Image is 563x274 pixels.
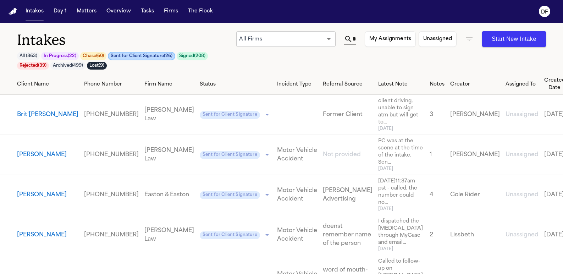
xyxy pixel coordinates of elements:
span: I dispatched the [MEDICAL_DATA] through MyCase and email... [378,218,424,246]
button: View details for Robert Bowden [17,150,67,159]
a: View details for Precious Harrison [17,231,78,239]
a: View details for Toofan Namini [144,191,194,199]
div: Status [200,81,271,88]
button: View details for Precious Harrison [17,231,67,239]
span: Not provided [323,152,361,158]
span: PC was at the scene at the time of the intake. Sen... [378,138,424,166]
a: Home [9,8,17,15]
a: View details for Toofan Namini [378,178,424,212]
div: Update intake status [200,230,271,240]
button: My Assignments [365,31,416,47]
button: View details for Brit'tany Kelly [17,110,78,119]
button: View details for Toofan Namini [17,191,67,199]
a: View details for Toofan Namini [84,191,139,199]
a: View details for Robert Bowden [378,138,424,172]
a: View details for Robert Bowden [17,150,78,159]
a: View details for Precious Harrison [323,222,372,248]
span: Unassigned [506,112,539,117]
span: Sent for Client Signature [200,191,260,199]
a: View details for Brit'tany Kelly [84,110,139,119]
a: View details for Robert Bowden [144,146,194,163]
span: Sent for Client Signature [200,151,260,159]
button: Rejected(39) [17,62,49,70]
div: Update intake status [200,110,271,120]
span: 3 [430,112,433,117]
button: Tasks [138,5,157,18]
button: Chase(60) [80,52,106,60]
a: View details for Robert Bowden [277,146,317,163]
span: Sent for Client Signature [200,231,260,239]
span: Unassigned [506,152,539,158]
a: View details for Precious Harrison [450,231,500,239]
button: Unassigned [419,31,457,47]
span: Sent for Client Signature [200,111,260,119]
a: View details for Robert Bowden [506,150,539,159]
a: View details for Toofan Namini [323,186,372,203]
button: Start New Intake [482,31,546,47]
text: DF [541,10,548,15]
span: 1 [430,152,432,158]
button: Signed(208) [177,52,208,60]
a: View details for Toofan Namini [277,186,317,203]
button: In Progress(22) [41,52,79,60]
a: View details for Toofan Namini [17,191,78,199]
a: View details for Precious Harrison [430,231,445,239]
a: View details for Brit'tany Kelly [323,110,372,119]
a: View details for Brit'tany Kelly [430,110,445,119]
a: View details for Precious Harrison [144,226,194,243]
a: View details for Robert Bowden [450,150,500,159]
span: 2 [430,232,433,238]
div: Creator [450,81,500,88]
span: [DATE] [378,126,424,132]
div: Firm Name [144,81,194,88]
button: Lost(9) [87,62,107,70]
span: client driving, unable to sign atm but will get to... [378,98,424,126]
div: Client Name [17,81,78,88]
span: Unassigned [506,232,539,238]
span: 4 [430,192,434,198]
a: View details for Toofan Namini [506,191,539,199]
img: Finch Logo [9,8,17,15]
div: Notes [430,81,445,88]
div: Update intake status [200,150,271,160]
span: All Firms [239,37,262,42]
button: Matters [74,5,99,18]
a: View details for Toofan Namini [450,191,500,199]
div: Phone Number [84,81,139,88]
button: Intakes [23,5,46,18]
a: View details for Brit'tany Kelly [450,110,500,119]
a: View details for Brit'tany Kelly [144,106,194,123]
a: View details for Brit'tany Kelly [378,98,424,132]
h1: Intakes [17,31,236,49]
span: [DATE]11:37am pst - called, the number could no... [378,178,424,206]
span: Unassigned [506,192,539,198]
a: View details for Robert Bowden [323,150,372,159]
div: Referral Source [323,81,372,88]
a: View details for Precious Harrison [378,218,424,252]
button: The Flock [185,5,216,18]
div: Update intake status [200,190,271,200]
div: Incident Type [277,81,317,88]
a: View details for Brit'tany Kelly [506,110,539,119]
button: Overview [104,5,134,18]
a: View details for Precious Harrison [277,226,317,243]
a: View details for Precious Harrison [84,231,139,239]
button: Sent for Client Signature(26) [108,52,175,60]
a: View details for Toofan Namini [430,191,445,199]
button: Firms [161,5,181,18]
button: All (863) [17,52,40,60]
span: [DATE] [378,166,424,172]
span: [DATE] [378,246,424,252]
div: Assigned To [506,81,539,88]
button: Archived(499) [50,62,85,70]
span: [DATE] [378,206,424,212]
button: Day 1 [51,5,70,18]
div: Latest Note [378,81,424,88]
